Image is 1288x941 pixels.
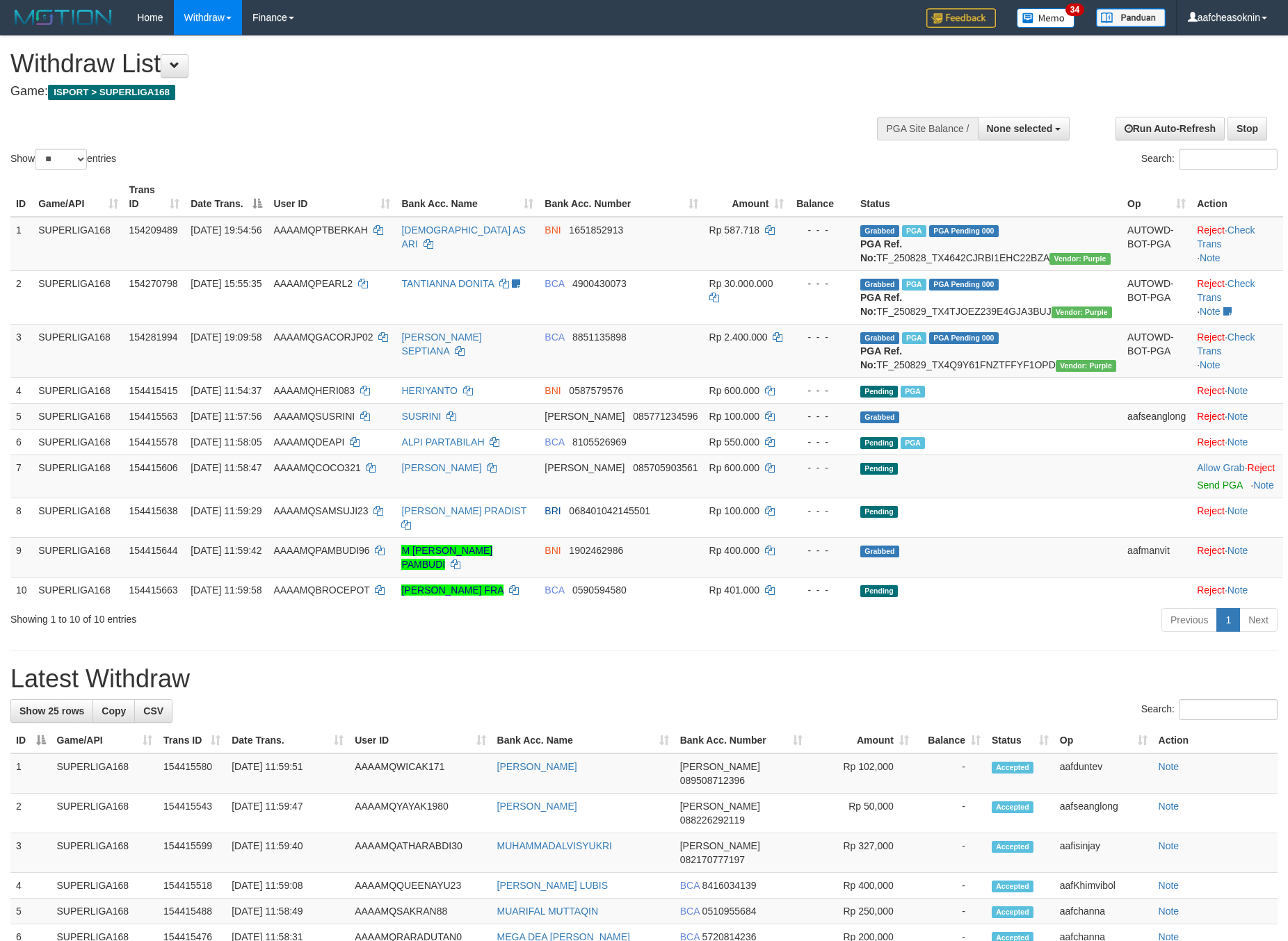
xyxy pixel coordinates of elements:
td: 154415543 [158,794,226,833]
span: Vendor URL: https://trx4.1velocity.biz [1056,360,1116,372]
td: aafchanna [1054,899,1153,924]
td: 10 [10,577,33,603]
th: Bank Acc. Number: activate to sort column ascending [539,177,703,217]
th: User ID: activate to sort column ascending [349,728,491,753]
td: AAAAMQQUEENAYU23 [349,873,491,899]
td: AAAAMQATHARABDI30 [349,833,491,873]
a: Note [1159,840,1180,851]
a: Copy [92,699,135,723]
span: 154415644 [129,545,178,556]
span: [PERSON_NAME] [680,801,760,812]
td: AUTOWD-BOT-PGA [1122,324,1191,377]
span: Rp 550.000 [709,436,759,448]
b: PGA Ref. No: [860,238,902,263]
td: - [915,833,986,873]
b: PGA Ref. No: [860,345,902,370]
span: Accepted [992,881,1033,892]
span: BCA [545,332,564,343]
td: - [915,794,986,833]
span: Copy 4900430073 to clipboard [572,278,627,289]
a: Stop [1227,117,1267,140]
span: BCA [545,584,564,596]
div: - - - [795,435,849,449]
td: SUPERLIGA168 [33,537,123,577]
span: Pending [860,463,898,475]
a: [PERSON_NAME] SEPTIANA [401,332,481,357]
span: Copy 088226292119 to clipboard [680,815,745,826]
td: · · [1191,217,1283,271]
a: Note [1253,480,1274,491]
td: 2 [10,794,51,833]
td: 154415488 [158,899,226,924]
td: 3 [10,833,51,873]
button: None selected [978,117,1070,140]
span: [PERSON_NAME] [680,761,760,772]
h1: Withdraw List [10,50,845,78]
td: 1 [10,753,51,794]
div: - - - [795,223,849,237]
span: Copy 0587579576 to clipboard [569,385,623,396]
th: Status: activate to sort column ascending [986,728,1054,753]
span: Marked by aafchhiseyha [902,225,926,237]
th: Bank Acc. Name: activate to sort column ascending [492,728,675,753]
td: AAAAMQWICAK171 [349,753,491,794]
span: [DATE] 15:55:35 [191,278,261,289]
span: Accepted [992,906,1033,918]
div: - - - [795,461,849,475]
span: BNI [545,385,561,396]
th: Trans ID: activate to sort column ascending [124,177,186,217]
label: Search: [1141,149,1278,170]
span: Accepted [992,801,1033,813]
td: SUPERLIGA168 [51,753,159,794]
span: Accepted [992,762,1033,774]
th: Amount: activate to sort column ascending [704,177,790,217]
span: [DATE] 11:58:05 [191,436,261,448]
span: Copy 085705903561 to clipboard [633,462,698,473]
span: CSV [143,705,163,717]
span: Copy 1651852913 to clipboard [569,224,623,236]
a: Reject [1197,278,1225,289]
td: [DATE] 11:59:08 [226,873,349,899]
span: Vendor URL: https://trx4.1velocity.biz [1052,306,1112,318]
td: SUPERLIGA168 [33,403,123,429]
th: Bank Acc. Number: activate to sort column ascending [675,728,808,753]
span: 154415563 [129,411,178,422]
th: Amount: activate to sort column ascending [808,728,915,753]
td: Rp 50,000 [808,794,915,833]
td: SUPERLIGA168 [33,498,123,537]
td: SUPERLIGA168 [33,217,123,271]
th: Date Trans.: activate to sort column descending [185,177,268,217]
a: [PERSON_NAME] LUBIS [497,880,609,891]
span: 154270798 [129,278,178,289]
div: PGA Site Balance / [877,117,977,140]
span: Copy 068401042145501 to clipboard [569,505,650,516]
span: BCA [680,880,700,891]
a: Reject [1197,332,1225,343]
span: 154415663 [129,584,178,596]
td: · [1191,455,1283,498]
span: 154415606 [129,462,178,473]
span: BRI [545,505,561,516]
td: [DATE] 11:59:51 [226,753,349,794]
td: - [915,873,986,899]
a: HERIYANTO [401,385,457,396]
span: [DATE] 19:09:58 [191,332,261,343]
span: Pending [860,585,898,597]
div: - - - [795,330,849,344]
a: Note [1159,761,1180,772]
span: 154415638 [129,505,178,516]
td: AUTOWD-BOT-PGA [1122,270,1191,324]
span: BNI [545,224,561,236]
td: · · [1191,270,1283,324]
td: 3 [10,324,33,377]
a: Reject [1197,584,1225,596]
td: [DATE] 11:58:49 [226,899,349,924]
th: Op: activate to sort column ascending [1122,177,1191,217]
a: Note [1200,306,1221,317]
span: Copy 8851135898 to clipboard [572,332,627,343]
td: 5 [10,899,51,924]
a: Note [1159,880,1180,891]
span: AAAAMQSUSRINI [273,411,355,422]
span: Vendor URL: https://trx4.1velocity.biz [1049,253,1110,265]
td: - [915,753,986,794]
